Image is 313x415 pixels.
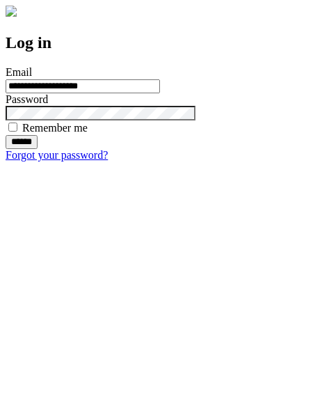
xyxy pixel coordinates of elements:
a: Forgot your password? [6,149,108,161]
label: Email [6,66,32,78]
label: Password [6,93,48,105]
img: logo-4e3dc11c47720685a147b03b5a06dd966a58ff35d612b21f08c02c0306f2b779.png [6,6,17,17]
h2: Log in [6,33,307,52]
label: Remember me [22,122,88,134]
